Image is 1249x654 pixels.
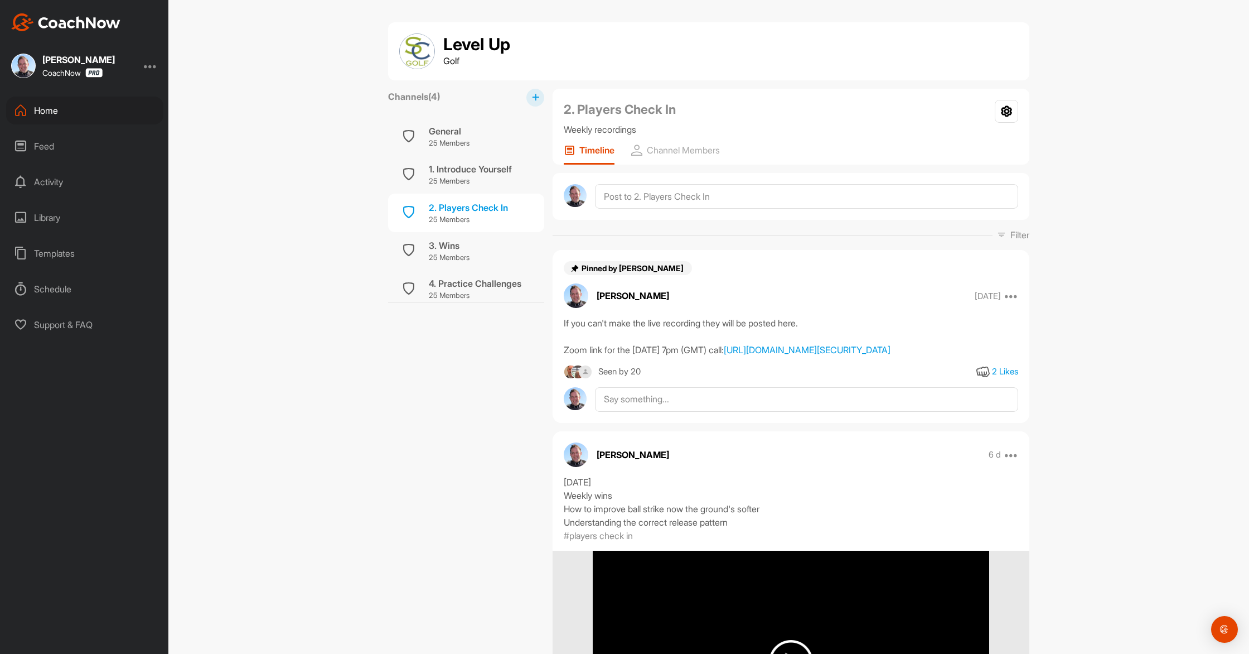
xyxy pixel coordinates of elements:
img: square_737c1c7bdaa4570aae62516724f776e2.jpg [11,54,36,78]
img: square_default-ef6cabf814de5a2bf16c804365e32c732080f9872bdf737d349900a9daf73cf9.png [579,365,593,379]
div: Open Intercom Messenger [1211,616,1238,643]
p: [PERSON_NAME] [597,448,669,461]
div: Home [6,97,163,124]
div: Seen by 20 [598,365,641,379]
div: Library [6,204,163,232]
p: 25 Members [429,252,469,263]
p: 25 Members [429,214,508,225]
img: CoachNow [11,13,120,31]
p: Timeline [579,145,614,156]
p: Golf [443,54,510,68]
p: 25 Members [429,138,469,149]
div: [PERSON_NAME] [42,55,115,64]
a: [URL][DOMAIN_NAME][SECURITY_DATA] [724,344,890,355]
span: Pinned by [PERSON_NAME] [582,263,685,273]
div: CoachNow [42,68,103,78]
div: 1. Introduce Yourself [429,162,512,176]
p: 25 Members [429,290,521,301]
div: 3. Wins [429,239,469,252]
div: Feed [6,132,163,160]
div: 2. Players Check In [429,201,508,214]
div: Support & FAQ [6,311,163,339]
h2: 2. Players Check In [564,100,676,119]
img: pin [570,264,579,273]
img: square_7a837f99462165ff3c0b0bcabe6109c3.jpg [571,365,585,379]
p: Weekly recordings [564,123,676,136]
div: Activity [6,168,163,196]
div: Templates [6,239,163,267]
div: General [429,124,469,138]
p: 25 Members [429,176,512,187]
p: Filter [1010,228,1029,242]
h1: Level Up [443,35,510,54]
p: #players check in [564,529,633,542]
p: [PERSON_NAME] [597,289,669,302]
label: Channels ( 4 ) [388,90,440,103]
img: avatar [564,443,588,467]
img: CoachNow Pro [85,68,103,78]
img: avatar [564,283,588,308]
p: [DATE] [975,291,1001,302]
img: avatar [564,184,587,207]
img: square_ca17d06d13f37a17ee35cf8ffff0bd59.jpg [564,365,578,379]
div: Schedule [6,275,163,303]
div: 2 Likes [992,366,1018,378]
p: Channel Members [647,145,720,156]
img: avatar [564,387,587,410]
div: If you can't make the live recording they will be posted here. Zoom link for the [DATE] 7pm (GMT)... [564,316,1018,357]
p: 6 d [989,449,1001,460]
div: 4. Practice Challenges [429,277,521,290]
img: group [399,33,435,69]
div: [DATE] Weekly wins How to improve ball strike now the ground's softer Understanding the correct r... [564,475,1018,529]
